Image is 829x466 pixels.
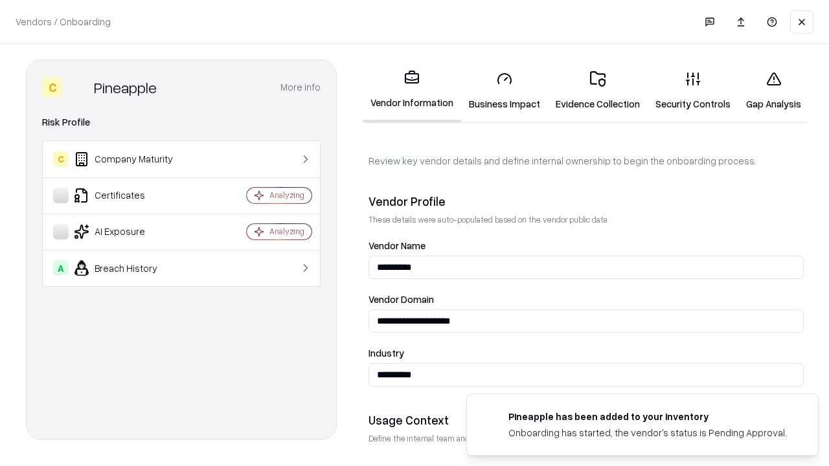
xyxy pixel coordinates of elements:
[369,433,804,444] p: Define the internal team and reason for using this vendor. This helps assess business relevance a...
[461,61,548,121] a: Business Impact
[369,214,804,225] p: These details were auto-populated based on the vendor public data
[648,61,738,121] a: Security Controls
[369,348,804,358] label: Industry
[94,77,157,98] div: Pineapple
[369,294,804,304] label: Vendor Domain
[738,61,809,121] a: Gap Analysis
[53,151,208,167] div: Company Maturity
[269,226,304,237] div: Analyzing
[369,412,804,428] div: Usage Context
[369,154,804,168] p: Review key vendor details and define internal ownership to begin the onboarding process.
[508,426,787,439] div: Onboarding has started, the vendor's status is Pending Approval.
[363,60,461,122] a: Vendor Information
[53,260,208,276] div: Breach History
[483,410,498,425] img: pineappleenergy.com
[42,77,63,98] div: C
[53,224,208,239] div: AI Exposure
[53,260,69,276] div: A
[68,77,89,98] img: Pineapple
[42,115,321,130] div: Risk Profile
[269,190,304,201] div: Analyzing
[369,241,804,250] label: Vendor Name
[53,188,208,203] div: Certificates
[280,76,321,99] button: More info
[369,194,804,209] div: Vendor Profile
[548,61,648,121] a: Evidence Collection
[508,410,787,423] div: Pineapple has been added to your inventory
[53,151,69,167] div: C
[16,15,111,28] p: Vendors / Onboarding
